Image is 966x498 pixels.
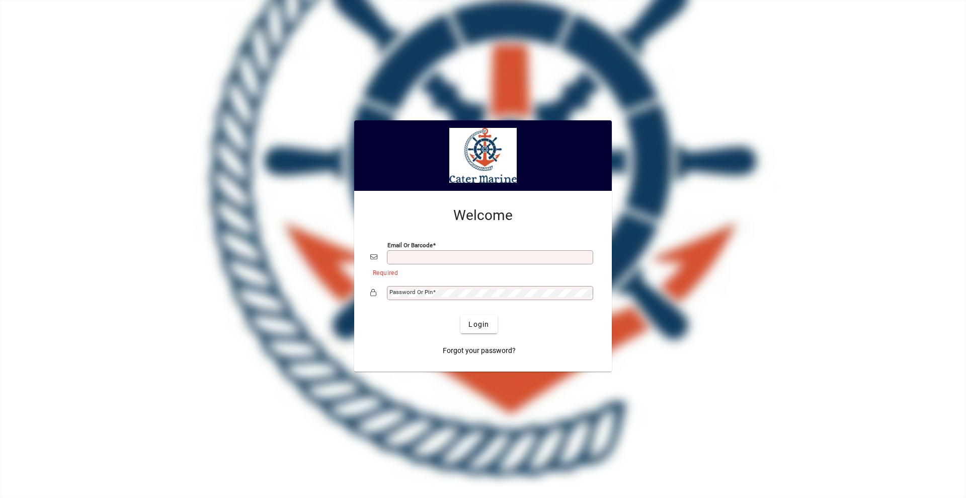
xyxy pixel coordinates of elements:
[468,319,489,330] span: Login
[389,289,433,296] mat-label: Password or Pin
[439,341,520,360] a: Forgot your password?
[370,207,596,224] h2: Welcome
[443,345,516,356] span: Forgot your password?
[373,267,588,277] mat-error: Required
[460,315,497,333] button: Login
[387,242,433,249] mat-label: Email or Barcode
